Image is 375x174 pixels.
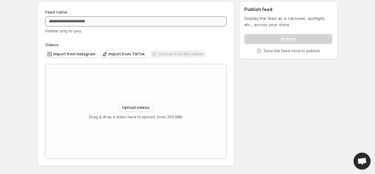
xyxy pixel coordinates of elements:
button: Upload videos [118,103,153,112]
p: Display the feed as a carousel, spotlight, etc., across your store. [244,15,332,28]
h2: Publish feed [244,6,332,13]
p: Drag & drop a video here to upload. (max 250 MB) [89,115,182,120]
span: Visible only to you. [45,28,82,33]
a: Open chat [354,153,371,170]
span: Videos [45,42,59,47]
span: Import from TikTok [109,52,145,57]
p: Save the feed once to publish. [264,48,321,53]
span: Feed name [45,9,67,14]
span: Import from Instagram [53,52,95,57]
span: Upload videos [122,105,150,110]
button: Import from TikTok [100,50,147,58]
button: Import from Instagram [45,50,98,58]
